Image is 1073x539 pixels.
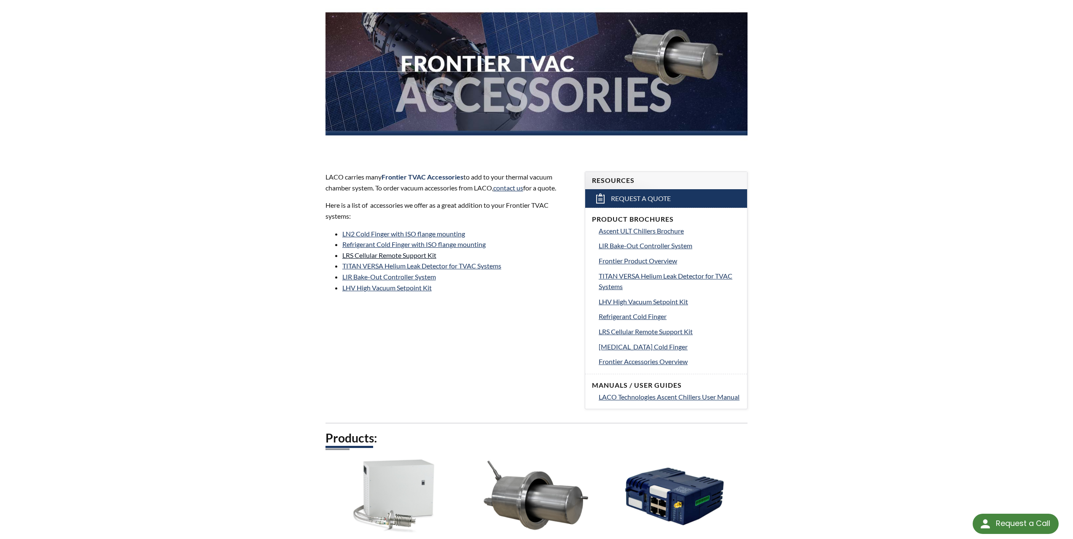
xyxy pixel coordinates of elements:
[342,262,501,270] a: TITAN VERSA Helium Leak Detector for TVAC Systems
[599,227,684,235] span: Ascent ULT Chillers Brochure
[599,327,693,335] span: LRS Cellular Remote Support Kit
[599,356,740,367] a: Frontier Accessories Overview
[599,343,688,351] span: [MEDICAL_DATA] Cold Finger
[599,298,688,306] span: LHV High Vacuum Setpoint Kit
[599,341,740,352] a: [MEDICAL_DATA] Cold Finger
[599,392,740,402] a: LACO Technologies Ascent Chillers User Manual
[599,271,740,292] a: TITAN VERSA Helium Leak Detector for TVAC Systems
[592,381,740,390] h4: Manuals / User Guides
[325,172,575,193] p: LACO carries many to add to your thermal vacuum chamber system. To order vacuum accessories from ...
[342,230,465,238] a: LN2 Cold Finger with ISO flange mounting
[599,312,667,320] span: Refrigerant Cold Finger
[592,215,740,224] h4: Product Brochures
[382,173,463,181] span: Frontier TVAC Accessories
[342,240,486,248] a: Refrigerant Cold Finger with ISO flange mounting
[996,514,1050,533] div: Request a Call
[325,430,748,446] h2: Products:
[979,517,992,531] img: round button
[611,194,671,203] span: Request a Quote
[599,241,692,249] span: LIR Bake-Out Controller System
[599,311,740,322] a: Refrigerant Cold Finger
[599,326,740,337] a: LRS Cellular Remote Support Kit
[585,189,747,208] a: Request a Quote
[342,284,432,292] a: LHV High Vacuum Setpoint Kit
[342,273,436,281] a: LIR Bake-Out Controller System
[599,240,740,251] a: LIR Bake-Out Controller System
[599,296,740,307] a: LHV High Vacuum Setpoint Kit
[599,255,740,266] a: Frontier Product Overview
[342,251,436,259] a: LRS Cellular Remote Support Kit
[599,225,740,236] a: Ascent ULT Chillers Brochure
[599,257,677,265] span: Frontier Product Overview
[599,393,740,401] span: LACO Technologies Ascent Chillers User Manual
[973,514,1059,534] div: Request a Call
[493,184,523,192] a: contact us
[592,176,740,185] h4: Resources
[599,357,688,365] span: Frontier Accessories Overview
[325,200,575,221] p: Here is a list of accessories we offer as a great addition to your Frontier TVAC systems:
[599,272,732,291] span: TITAN VERSA Helium Leak Detector for TVAC Systems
